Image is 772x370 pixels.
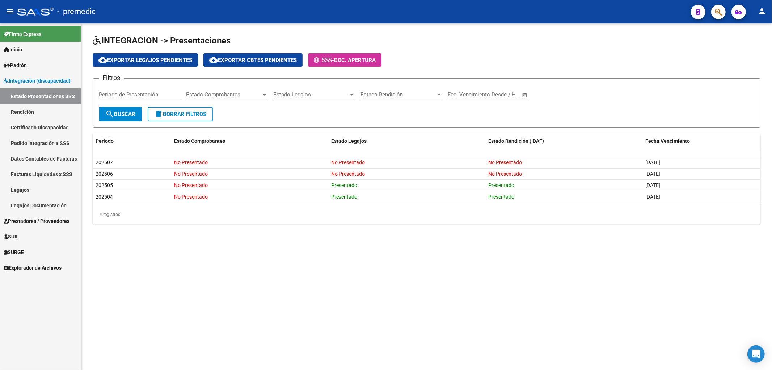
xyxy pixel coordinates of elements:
[645,194,660,200] span: [DATE]
[758,7,766,16] mat-icon: person
[331,138,367,144] span: Estado Legajos
[209,57,297,63] span: Exportar Cbtes Pendientes
[98,55,107,64] mat-icon: cloud_download
[328,133,485,149] datatable-header-cell: Estado Legajos
[93,36,231,46] span: INTEGRACION -> Presentaciones
[488,138,544,144] span: Estado Rendición (IDAF)
[99,107,142,121] button: Buscar
[96,159,113,165] span: 202507
[148,107,213,121] button: Borrar Filtros
[105,111,135,117] span: Buscar
[98,57,192,63] span: Exportar Legajos Pendientes
[154,109,163,118] mat-icon: delete
[484,91,519,98] input: Fecha fin
[4,61,27,69] span: Padrón
[645,159,660,165] span: [DATE]
[331,194,357,200] span: Presentado
[488,159,522,165] span: No Presentado
[308,53,381,67] button: -Doc. Apertura
[485,133,642,149] datatable-header-cell: Estado Rendición (IDAF)
[642,133,760,149] datatable-header-cell: Fecha Vencimiento
[96,194,113,200] span: 202504
[645,138,690,144] span: Fecha Vencimiento
[105,109,114,118] mat-icon: search
[171,133,328,149] datatable-header-cell: Estado Comprobantes
[154,111,206,117] span: Borrar Filtros
[174,194,208,200] span: No Presentado
[488,182,514,188] span: Presentado
[203,53,303,67] button: Exportar Cbtes Pendientes
[4,248,24,256] span: SURGE
[645,182,660,188] span: [DATE]
[448,91,477,98] input: Fecha inicio
[521,91,529,99] button: Open calendar
[93,133,171,149] datatable-header-cell: Periodo
[174,159,208,165] span: No Presentado
[314,57,334,63] span: -
[747,345,765,363] div: Open Intercom Messenger
[4,77,71,85] span: Integración (discapacidad)
[331,159,365,165] span: No Presentado
[645,171,660,177] span: [DATE]
[331,182,357,188] span: Presentado
[57,4,96,20] span: - premedic
[93,205,760,224] div: 4 registros
[174,138,225,144] span: Estado Comprobantes
[331,171,365,177] span: No Presentado
[4,233,18,241] span: SUR
[209,55,218,64] mat-icon: cloud_download
[4,217,69,225] span: Prestadores / Proveedores
[488,171,522,177] span: No Presentado
[334,57,376,63] span: Doc. Apertura
[273,91,349,98] span: Estado Legajos
[4,46,22,54] span: Inicio
[96,138,114,144] span: Periodo
[4,264,62,272] span: Explorador de Archivos
[186,91,261,98] span: Estado Comprobantes
[488,194,514,200] span: Presentado
[93,53,198,67] button: Exportar Legajos Pendientes
[360,91,436,98] span: Estado Rendición
[174,171,208,177] span: No Presentado
[99,73,124,83] h3: Filtros
[96,182,113,188] span: 202505
[4,30,41,38] span: Firma Express
[174,182,208,188] span: No Presentado
[6,7,14,16] mat-icon: menu
[96,171,113,177] span: 202506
